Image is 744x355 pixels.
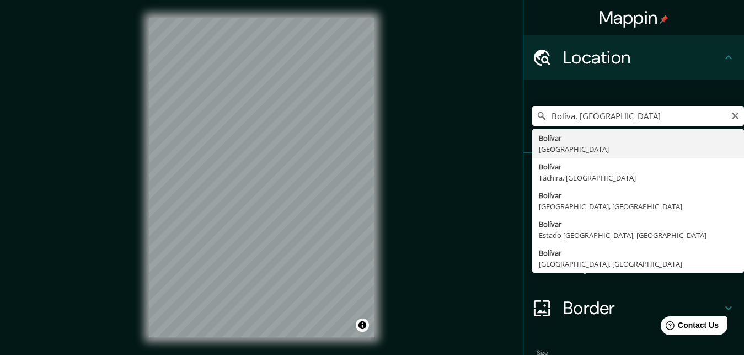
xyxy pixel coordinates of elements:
[356,319,369,332] button: Toggle attribution
[539,219,737,230] div: Bolívar
[539,144,737,155] div: [GEOGRAPHIC_DATA]
[539,190,737,201] div: Bolívar
[539,172,737,183] div: Táchira, [GEOGRAPHIC_DATA]
[523,153,744,198] div: Pins
[539,230,737,241] div: Estado [GEOGRAPHIC_DATA], [GEOGRAPHIC_DATA]
[532,106,744,126] input: Pick your city or area
[660,15,668,24] img: pin-icon.png
[646,312,732,343] iframe: Help widget launcher
[523,242,744,286] div: Layout
[539,133,737,144] div: Bolívar
[599,7,669,29] h4: Mappin
[523,198,744,242] div: Style
[523,35,744,80] div: Location
[563,46,722,68] h4: Location
[539,258,737,269] div: [GEOGRAPHIC_DATA], [GEOGRAPHIC_DATA]
[563,297,722,319] h4: Border
[149,18,374,337] canvas: Map
[523,286,744,330] div: Border
[539,201,737,212] div: [GEOGRAPHIC_DATA], [GEOGRAPHIC_DATA]
[539,161,737,172] div: Bolívar
[539,247,737,258] div: Bolívar
[731,110,740,120] button: Clear
[563,253,722,275] h4: Layout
